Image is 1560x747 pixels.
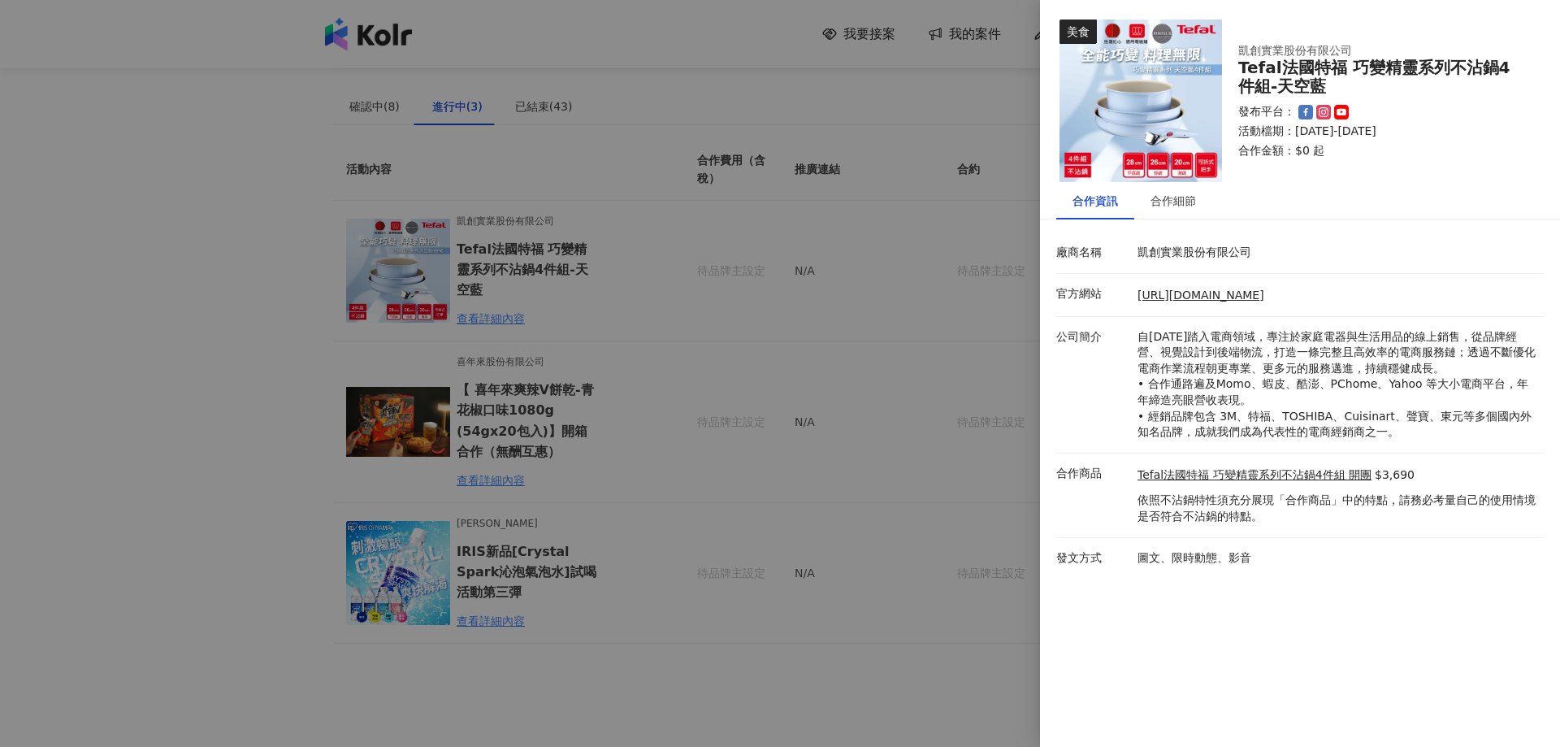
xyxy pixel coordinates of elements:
div: 美食 [1059,20,1097,44]
div: 合作資訊 [1072,192,1118,210]
p: 圖文、限時動態、影音 [1137,550,1536,567]
a: [URL][DOMAIN_NAME] [1137,289,1264,302]
p: 發布平台： [1238,104,1295,120]
p: 發文方式 [1056,550,1129,567]
a: Tefal法國特福 巧變精靈系列不沾鍋4件組 開團 [1137,467,1371,484]
p: 活動檔期：[DATE]-[DATE] [1238,124,1524,140]
div: Tefal法國特福 巧變精靈系列不沾鍋4件組-天空藍 [1238,59,1524,96]
p: 凱創實業股份有限公司 [1137,245,1536,261]
p: $3,690 [1375,467,1415,484]
p: 合作商品 [1056,466,1129,482]
p: 官方網站 [1056,286,1129,302]
p: 廠商名稱 [1056,245,1129,261]
p: 自[DATE]踏入電商領域，專注於家庭電器與生活用品的線上銷售，從品牌經營、視覺設計到後端物流，打造一條完整且高效率的電商服務鏈；透過不斷優化電商作業流程朝更專業、更多元的服務邁進，持續穩健成長... [1137,329,1536,441]
div: 凱創實業股份有限公司 [1238,43,1498,59]
p: 合作金額： $0 起 [1238,143,1524,159]
p: 依照不沾鍋特性須充分展現「合作商品」中的特點，請務必考量自己的使用情境是否符合不沾鍋的特點。 [1137,493,1536,524]
div: 合作細節 [1150,192,1196,210]
img: Tefal法國特福 巧變精靈系列不沾鍋4件組 開團 [1059,20,1222,182]
p: 公司簡介 [1056,329,1129,345]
